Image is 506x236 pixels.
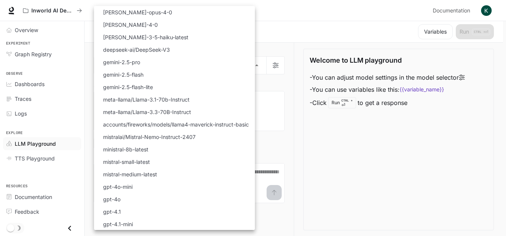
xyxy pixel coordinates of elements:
[103,46,170,54] p: deepseek-ai/DeepSeek-V3
[103,33,188,41] p: [PERSON_NAME]-3-5-haiku-latest
[103,96,190,103] p: meta-llama/Llama-3.1-70b-Instruct
[103,21,158,29] p: [PERSON_NAME]-4-0
[103,145,148,153] p: ministral-8b-latest
[103,58,140,66] p: gemini-2.5-pro
[103,133,196,141] p: mistralai/Mistral-Nemo-Instruct-2407
[103,108,191,116] p: meta-llama/Llama-3.3-70B-Instruct
[103,170,157,178] p: mistral-medium-latest
[103,208,121,216] p: gpt-4.1
[103,195,120,203] p: gpt-4o
[103,8,172,16] p: [PERSON_NAME]-opus-4-0
[103,220,133,228] p: gpt-4.1-mini
[103,83,153,91] p: gemini-2.5-flash-lite
[103,158,150,166] p: mistral-small-latest
[103,120,249,128] p: accounts/fireworks/models/llama4-maverick-instruct-basic
[103,183,133,191] p: gpt-4o-mini
[103,71,143,79] p: gemini-2.5-flash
